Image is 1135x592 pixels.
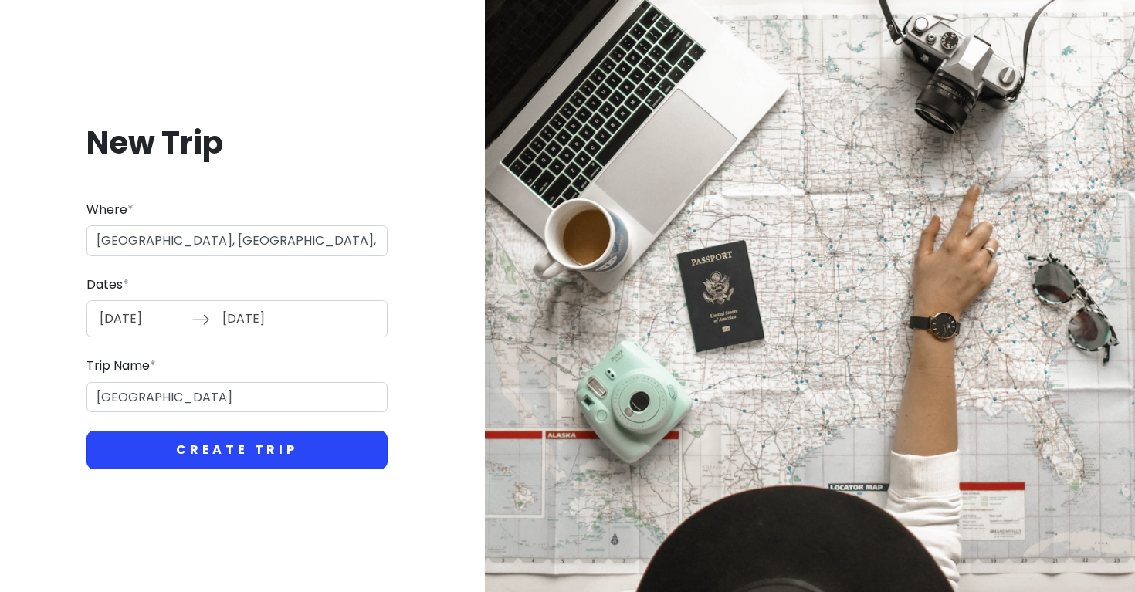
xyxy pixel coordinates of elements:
[86,200,134,220] label: Where
[86,431,388,469] button: Create Trip
[86,275,129,295] label: Dates
[86,123,388,163] h1: New Trip
[86,356,156,376] label: Trip Name
[214,301,314,337] input: End Date
[91,301,191,337] input: Start Date
[86,382,388,413] input: Give it a name
[86,225,388,256] input: City (e.g., New York)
